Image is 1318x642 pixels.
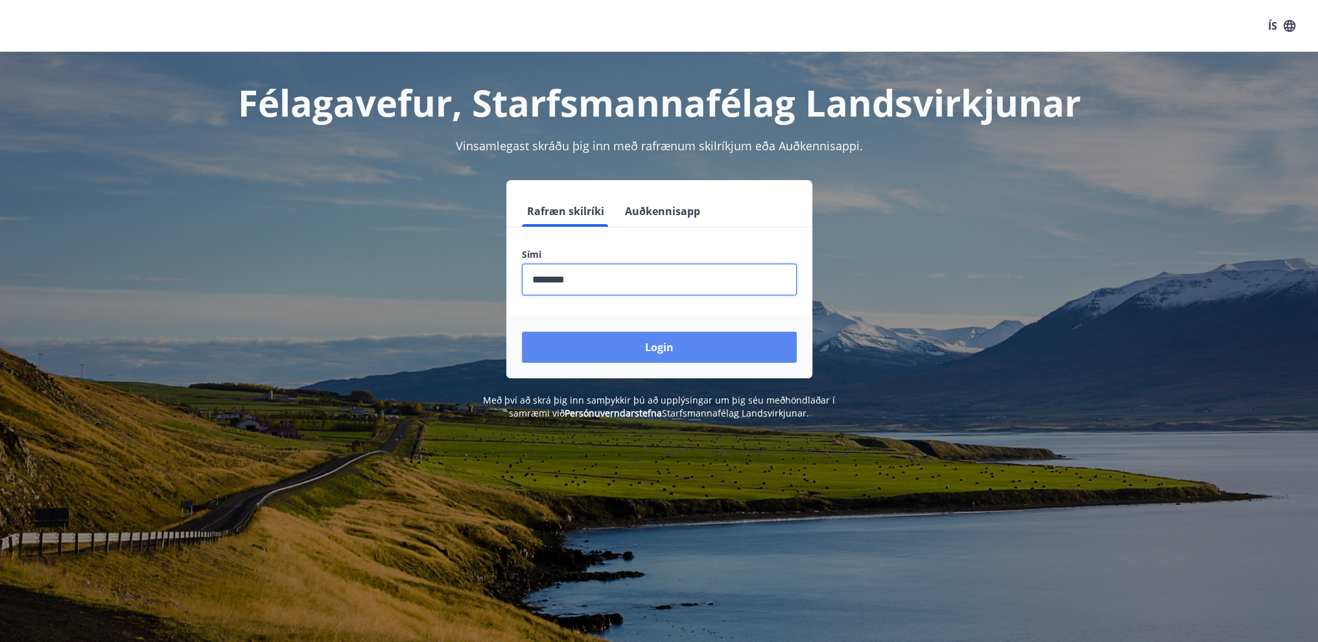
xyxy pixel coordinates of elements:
button: ÍS [1261,14,1302,38]
span: Vinsamlegast skráðu þig inn með rafrænum skilríkjum eða Auðkennisappi. [456,138,863,154]
button: Login [522,332,797,363]
a: Persónuverndarstefna [565,407,662,419]
button: Rafræn skilríki [522,196,609,227]
span: Með því að skrá þig inn samþykkir þú að upplýsingar um þig séu meðhöndlaðar í samræmi við Starfsm... [483,394,835,419]
h1: Félagavefur, Starfsmannafélag Landsvirkjunar [208,78,1111,127]
button: Auðkennisapp [620,196,705,227]
label: Sími [522,248,797,261]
